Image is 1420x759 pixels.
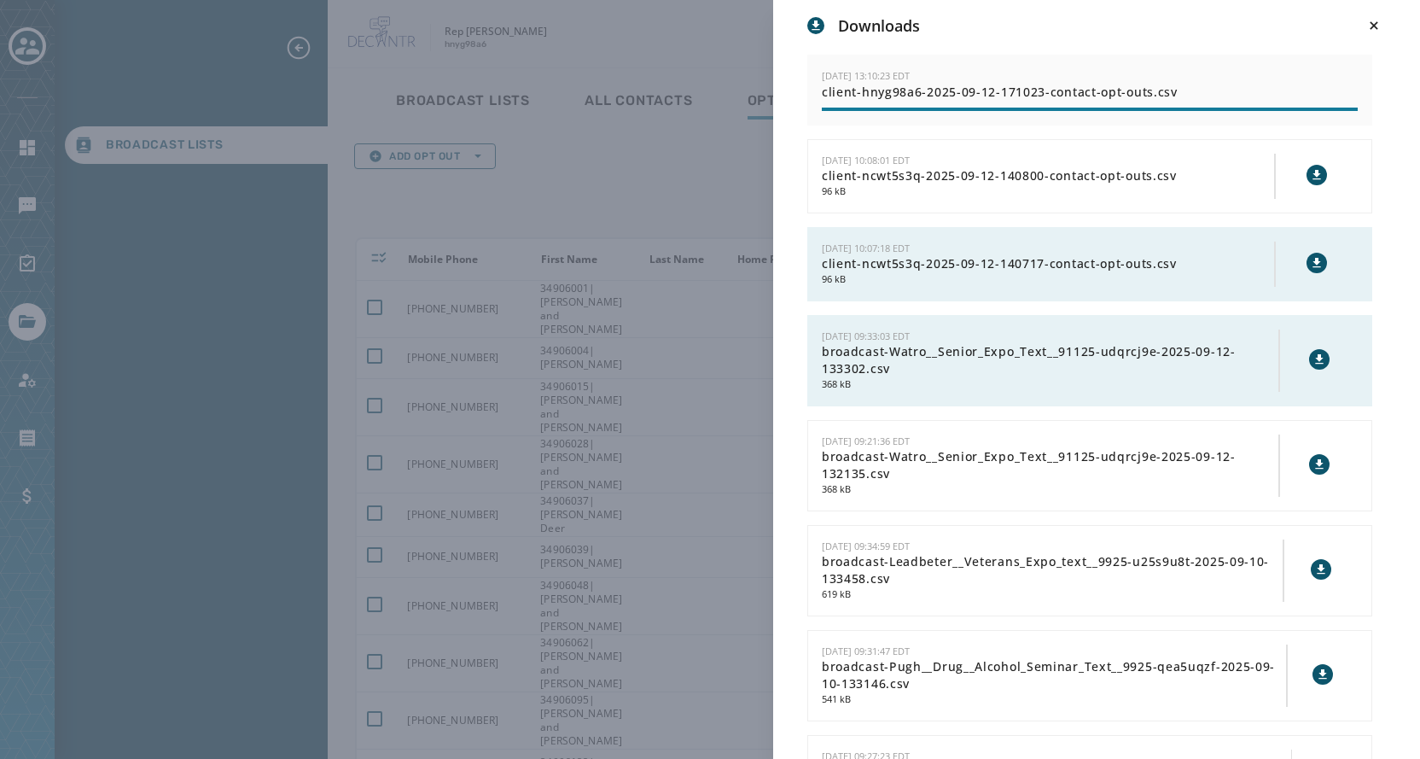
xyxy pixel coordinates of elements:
[822,553,1283,587] span: broadcast-Leadbeter__Veterans_Expo_text__9925-u25s9u8t-2025-09-10-133458.csv
[822,377,1278,392] span: 368 kB
[822,448,1278,482] span: broadcast-Watro__Senior_Expo_Text__91125-udqrcj9e-2025-09-12-132135.csv
[822,330,910,342] span: [DATE] 09:33:03 EDT
[822,154,910,166] span: [DATE] 10:08:01 EDT
[822,343,1278,377] span: broadcast-Watro__Senior_Expo_Text__91125-udqrcj9e-2025-09-12-133302.csv
[838,14,920,38] h3: Downloads
[822,272,1274,287] span: 96 kB
[822,255,1274,272] span: client-ncwt5s3q-2025-09-12-140717-contact-opt-outs.csv
[822,242,910,254] span: [DATE] 10:07:18 EDT
[822,658,1286,692] span: broadcast-Pugh__Drug__Alcohol_Seminar_Text__9925-qea5uqzf-2025-09-10-133146.csv
[822,587,1283,602] span: 619 kB
[822,435,910,447] span: [DATE] 09:21:36 EDT
[822,184,1274,199] span: 96 kB
[822,482,1278,497] span: 368 kB
[822,645,910,657] span: [DATE] 09:31:47 EDT
[822,692,1286,707] span: 541 kB
[822,84,1358,101] span: client-hnyg98a6-2025-09-12-171023-contact-opt-outs.csv
[822,167,1274,184] span: client-ncwt5s3q-2025-09-12-140800-contact-opt-outs.csv
[822,69,910,82] span: [DATE] 13:10:23 EDT
[822,540,910,552] span: [DATE] 09:34:59 EDT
